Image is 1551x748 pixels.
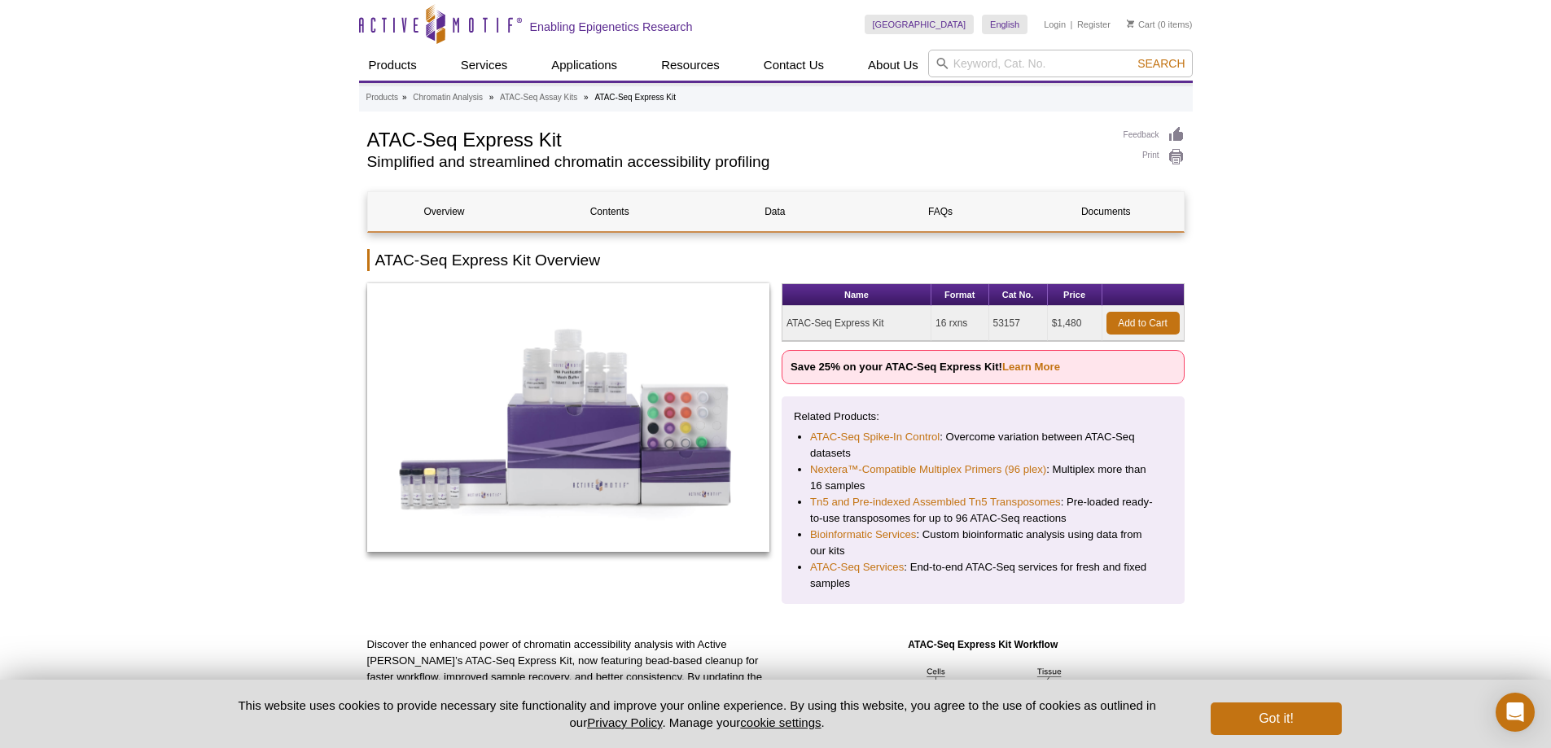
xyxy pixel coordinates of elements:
button: cookie settings [740,715,821,729]
a: Nextera™-Compatible Multiplex Primers (96 plex) [810,461,1046,478]
a: English [982,15,1027,34]
a: Register [1077,19,1111,30]
img: ATAC-Seq Express Kit [367,283,770,552]
li: : Custom bioinformatic analysis using data from our kits [810,527,1156,559]
th: Format [931,284,989,306]
a: Services [451,50,518,81]
a: Add to Cart [1106,312,1180,335]
a: FAQs [864,192,1017,231]
button: Got it! [1211,702,1341,735]
p: This website uses cookies to provide necessary site functionality and improve your online experie... [210,697,1185,731]
a: Data [699,192,852,231]
td: 16 rxns [931,306,989,341]
li: » [489,93,494,102]
a: Chromatin Analysis [413,90,483,105]
a: Feedback [1124,126,1185,144]
li: : Pre-loaded ready-to-use transposomes for up to 96 ATAC-Seq reactions [810,494,1156,527]
th: Name [782,284,931,306]
button: Search [1133,56,1190,71]
li: | [1071,15,1073,34]
a: Products [366,90,398,105]
li: : Multiplex more than 16 samples [810,461,1156,494]
th: Cat No. [989,284,1048,306]
h2: Simplified and streamlined chromatin accessibility profiling [367,155,1107,169]
li: » [402,93,407,102]
a: Products [359,50,427,81]
a: ATAC-Seq Services [810,559,904,575]
a: [GEOGRAPHIC_DATA] [865,15,975,34]
span: Search [1137,57,1185,70]
a: Learn More [1002,361,1060,373]
a: Resources [651,50,729,81]
a: ATAC-Seq Assay Kits [500,90,577,105]
li: (0 items) [1127,15,1193,34]
a: Applications [541,50,627,81]
img: Your Cart [1127,20,1134,28]
a: Cart [1127,19,1155,30]
a: Print [1124,148,1185,166]
div: Open Intercom Messenger [1496,693,1535,732]
h2: Enabling Epigenetics Research [530,20,693,34]
a: About Us [858,50,928,81]
td: 53157 [989,306,1048,341]
a: ATAC-Seq Spike-In Control [810,429,940,445]
li: : Overcome variation between ATAC-Seq datasets [810,429,1156,461]
th: Price [1048,284,1102,306]
input: Keyword, Cat. No. [928,50,1193,77]
td: ATAC-Seq Express Kit [782,306,931,341]
li: » [584,93,589,102]
a: Bioinformatic Services [810,527,916,543]
h1: ATAC-Seq Express Kit [367,126,1107,151]
a: Contact Us [754,50,834,81]
li: ATAC-Seq Express Kit [594,93,676,102]
a: Login [1044,19,1066,30]
li: : End-to-end ATAC-Seq services for fresh and fixed samples [810,559,1156,592]
a: Tn5 and Pre-indexed Assembled Tn5 Transposomes [810,494,1061,510]
h2: ATAC-Seq Express Kit Overview [367,249,1185,271]
a: Privacy Policy [587,715,662,729]
a: Overview [368,192,521,231]
strong: Save 25% on your ATAC-Seq Express Kit! [791,361,1060,373]
a: Contents [533,192,686,231]
p: Related Products: [794,409,1172,425]
a: Documents [1029,192,1182,231]
td: $1,480 [1048,306,1102,341]
strong: ATAC-Seq Express Kit Workflow [908,639,1058,650]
